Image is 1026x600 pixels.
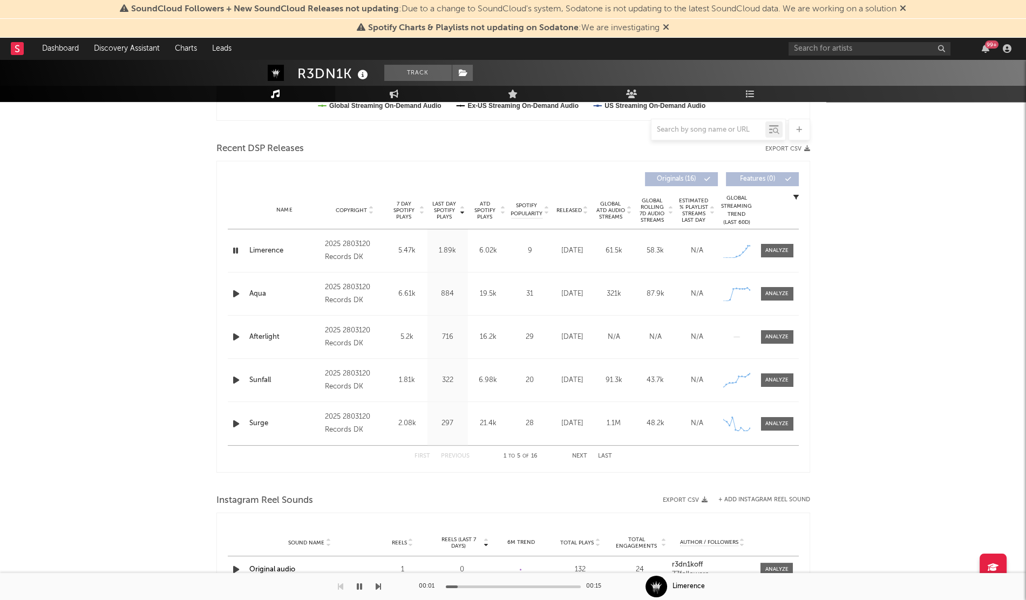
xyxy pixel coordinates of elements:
span: Estimated % Playlist Streams Last Day [679,197,709,223]
button: + Add Instagram Reel Sound [718,497,810,503]
span: Copyright [336,207,367,214]
button: Export CSV [765,146,810,152]
div: [DATE] [554,375,590,386]
div: 00:15 [586,580,608,593]
span: : Due to a change to SoundCloud's system, Sodatone is not updating to the latest SoundCloud data.... [131,5,896,13]
div: Global Streaming Trend (Last 60D) [721,194,753,227]
div: 29 [511,332,549,343]
div: 321k [596,289,632,299]
span: Dismiss [663,24,669,32]
div: 884 [430,289,465,299]
div: 5.2k [390,332,425,343]
div: 6M Trend [494,538,548,547]
div: 5.47k [390,246,425,256]
div: 21.4k [471,418,506,429]
div: + Add Instagram Reel Sound [708,497,810,503]
div: [DATE] [554,246,590,256]
text: US Streaming On-Demand Audio [604,102,705,110]
a: r3dn1koff [672,561,753,569]
a: Discovery Assistant [86,38,167,59]
div: 58.3k [637,246,674,256]
input: Search by song name or URL [651,126,765,134]
div: Limerence [249,246,320,256]
div: 716 [430,332,465,343]
button: Next [572,453,587,459]
div: 6.02k [471,246,506,256]
text: Ex-US Streaming On-Demand Audio [467,102,579,110]
div: 322 [430,375,465,386]
div: 2025 2803120 Records DK [325,281,384,307]
div: 24 [613,564,667,575]
div: 28 [511,418,549,429]
button: Last [598,453,612,459]
div: 1.89k [430,246,465,256]
button: Features(0) [726,172,799,186]
span: Author / Followers [680,539,738,546]
span: of [522,454,529,459]
div: 297 [430,418,465,429]
button: Track [384,65,452,81]
a: Original audio [249,566,295,573]
div: 2025 2803120 Records DK [325,411,384,437]
span: Instagram Reel Sounds [216,494,313,507]
div: 132 [553,564,607,575]
div: 77 followers [672,571,753,578]
div: 19.5k [471,289,506,299]
div: 2025 2803120 Records DK [325,238,384,264]
div: R3DN1K [297,65,371,83]
div: 9 [511,246,549,256]
span: Recent DSP Releases [216,142,304,155]
div: [DATE] [554,289,590,299]
div: 91.3k [596,375,632,386]
div: 2025 2803120 Records DK [325,367,384,393]
div: 1.1M [596,418,632,429]
a: Dashboard [35,38,86,59]
div: N/A [679,289,715,299]
div: N/A [637,332,674,343]
div: 43.7k [637,375,674,386]
button: 99+ [982,44,989,53]
div: N/A [679,332,715,343]
div: 2025 2803120 Records DK [325,324,384,350]
div: 0 [435,564,489,575]
span: Global Rolling 7D Audio Streams [637,197,667,223]
div: [DATE] [554,418,590,429]
div: N/A [679,418,715,429]
input: Search for artists [789,42,950,56]
a: Leads [205,38,239,59]
span: to [508,454,515,459]
span: SoundCloud Followers + New SoundCloud Releases not updating [131,5,399,13]
div: 1 5 16 [491,450,551,463]
div: Name [249,206,320,214]
span: 7 Day Spotify Plays [390,201,418,220]
span: ATD Spotify Plays [471,201,499,220]
span: Features ( 0 ) [733,176,783,182]
div: 00:01 [419,580,440,593]
div: 16.2k [471,332,506,343]
div: 20 [511,375,549,386]
button: First [415,453,430,459]
text: Global Streaming On-Demand Audio [329,102,441,110]
span: Global ATD Audio Streams [596,201,626,220]
span: Total Plays [560,540,594,546]
div: Sunfall [249,375,320,386]
span: : We are investigating [368,24,660,32]
a: Charts [167,38,205,59]
div: 87.9k [637,289,674,299]
span: Spotify Charts & Playlists not updating on Sodatone [368,24,579,32]
span: Sound Name [288,540,324,546]
div: 6.98k [471,375,506,386]
div: N/A [679,246,715,256]
div: 6.61k [390,289,425,299]
div: 1 [376,564,430,575]
div: Surge [249,418,320,429]
div: N/A [679,375,715,386]
div: 48.2k [637,418,674,429]
span: Originals ( 16 ) [652,176,702,182]
div: [DATE] [554,332,590,343]
span: Last Day Spotify Plays [430,201,459,220]
span: Released [556,207,582,214]
div: 31 [511,289,549,299]
a: Aqua [249,289,320,299]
